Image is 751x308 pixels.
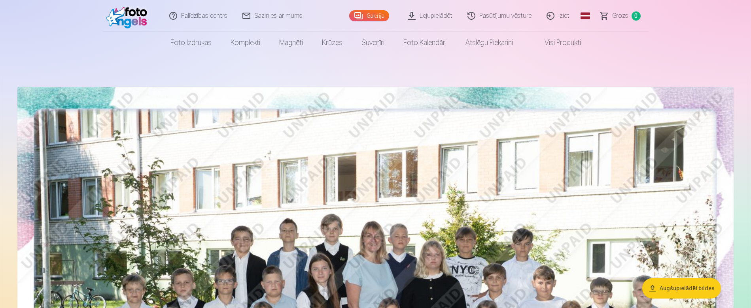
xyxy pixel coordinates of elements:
[612,11,628,21] span: Grozs
[522,32,590,54] a: Visi produkti
[221,32,270,54] a: Komplekti
[312,32,352,54] a: Krūzes
[106,3,151,28] img: /fa1
[352,32,394,54] a: Suvenīri
[394,32,456,54] a: Foto kalendāri
[632,11,641,21] span: 0
[270,32,312,54] a: Magnēti
[456,32,522,54] a: Atslēgu piekariņi
[349,10,389,21] a: Galerija
[161,32,221,54] a: Foto izdrukas
[642,278,721,299] button: Augšupielādēt bildes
